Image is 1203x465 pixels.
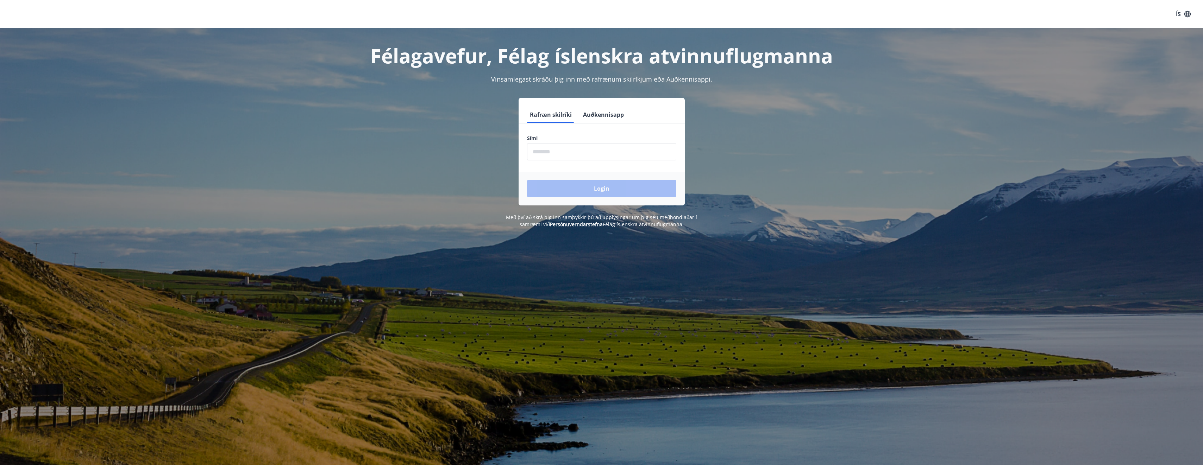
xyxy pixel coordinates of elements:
[357,42,847,69] h1: Félagavefur, Félag íslenskra atvinnuflugmanna
[491,75,712,83] span: Vinsamlegast skráðu þig inn með rafrænum skilríkjum eða Auðkennisappi.
[1172,8,1195,20] button: ÍS
[527,106,575,123] button: Rafræn skilríki
[580,106,627,123] button: Auðkennisapp
[527,135,676,142] label: Sími
[506,214,697,228] span: Með því að skrá þig inn samþykkir þú að upplýsingar um þig séu meðhöndlaðar í samræmi við Félag í...
[550,221,603,228] a: Persónuverndarstefna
